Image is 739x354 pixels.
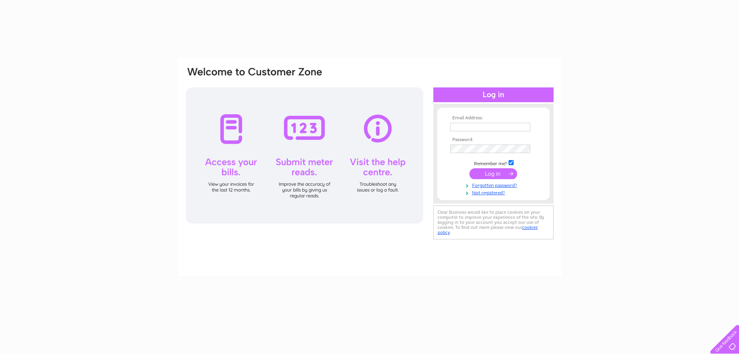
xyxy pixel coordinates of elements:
th: Email Address: [448,115,538,121]
div: Clear Business would like to place cookies on your computer to improve your experience of the sit... [433,206,554,239]
th: Password: [448,137,538,143]
a: cookies policy [438,225,538,235]
a: Forgotten password? [450,181,538,188]
a: Not registered? [450,188,538,196]
input: Submit [469,168,517,179]
td: Remember me? [448,159,538,167]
